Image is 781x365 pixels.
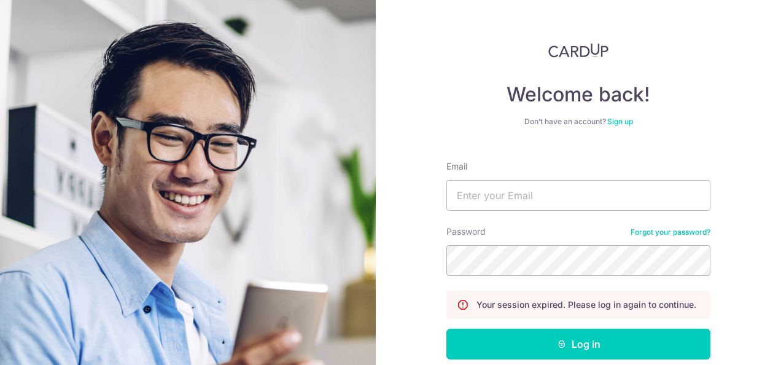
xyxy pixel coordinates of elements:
h4: Welcome back! [446,82,710,107]
a: Sign up [607,117,633,126]
button: Log in [446,329,710,359]
div: Don’t have an account? [446,117,710,127]
a: Forgot your password? [631,227,710,237]
p: Your session expired. Please log in again to continue. [476,299,696,311]
input: Enter your Email [446,180,710,211]
label: Password [446,226,486,238]
img: CardUp Logo [548,43,608,58]
label: Email [446,160,467,173]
